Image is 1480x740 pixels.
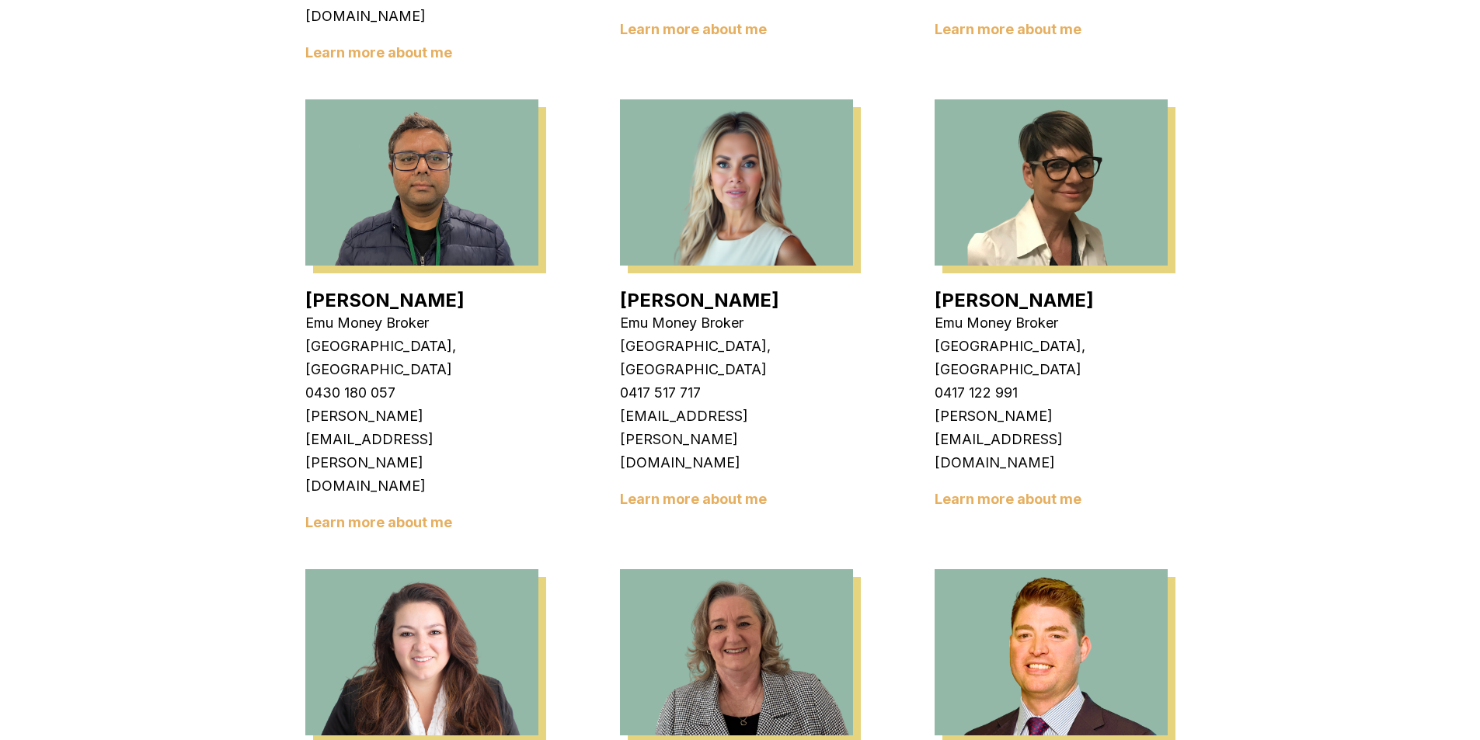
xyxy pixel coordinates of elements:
p: [PERSON_NAME][EMAIL_ADDRESS][PERSON_NAME][DOMAIN_NAME] [305,405,538,498]
a: [PERSON_NAME] [935,289,1094,311]
a: Learn more about me [305,44,452,61]
a: Learn more about me [935,21,1081,37]
a: Learn more about me [620,21,767,37]
img: Jack Armstrong [935,569,1168,735]
p: Emu Money Broker [935,311,1168,335]
a: Learn more about me [620,491,767,507]
p: [GEOGRAPHIC_DATA], [GEOGRAPHIC_DATA] [305,335,538,381]
img: Rachael Connors [620,99,853,266]
p: Emu Money Broker [620,311,853,335]
a: Learn more about me [305,514,452,530]
a: [PERSON_NAME] [305,289,465,311]
p: [PERSON_NAME][EMAIL_ADDRESS][DOMAIN_NAME] [935,405,1168,474]
img: Stevette Gelavis [935,99,1168,266]
p: [GEOGRAPHIC_DATA], [GEOGRAPHIC_DATA] [620,335,853,381]
a: [PERSON_NAME] [620,289,779,311]
p: 0417 517 717 [620,381,853,405]
a: Learn more about me [935,491,1081,507]
p: Emu Money Broker [305,311,538,335]
img: Pinkesh Patel [305,99,538,266]
img: Robyn Adams [620,569,853,735]
p: 0417 122 991 [935,381,1168,405]
p: 0430 180 057 [305,381,538,405]
img: Wendy Fonseka [305,569,538,735]
p: [GEOGRAPHIC_DATA], [GEOGRAPHIC_DATA] [935,335,1168,381]
p: [EMAIL_ADDRESS][PERSON_NAME][DOMAIN_NAME] [620,405,853,474]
